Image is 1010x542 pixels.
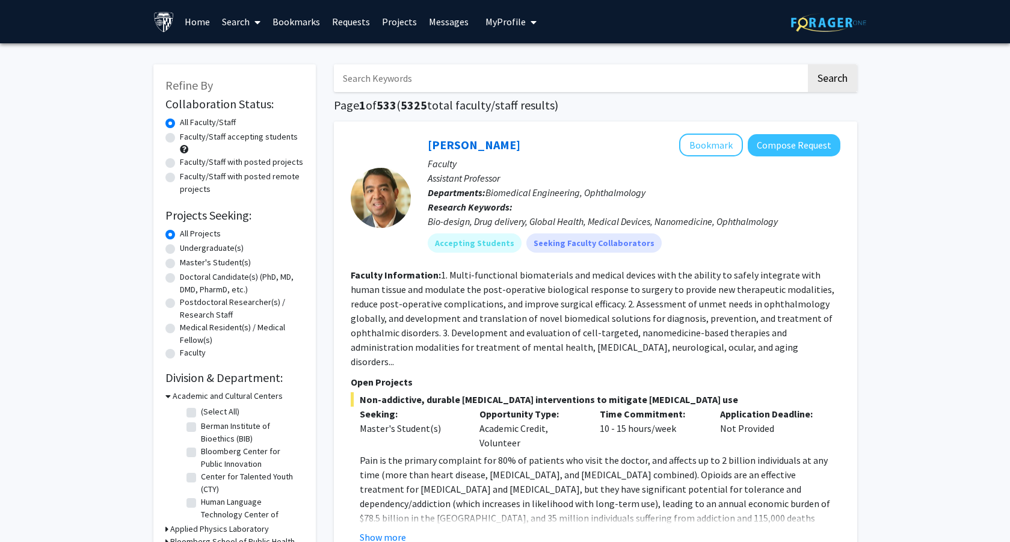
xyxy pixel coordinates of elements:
[376,1,423,43] a: Projects
[326,1,376,43] a: Requests
[428,233,522,253] mat-chip: Accepting Students
[180,227,221,240] label: All Projects
[428,137,520,152] a: [PERSON_NAME]
[180,296,304,321] label: Postdoctoral Researcher(s) / Research Staff
[165,371,304,385] h2: Division & Department:
[173,390,283,402] h3: Academic and Cultural Centers
[180,131,298,143] label: Faculty/Staff accepting students
[479,407,582,421] p: Opportunity Type:
[153,11,174,32] img: Johns Hopkins University Logo
[428,201,513,213] b: Research Keywords:
[679,134,743,156] button: Add Kunal Parikh to Bookmarks
[201,496,301,534] label: Human Language Technology Center of Excellence (HLTCOE)
[485,16,526,28] span: My Profile
[180,116,236,129] label: All Faculty/Staff
[351,375,840,389] p: Open Projects
[428,186,485,199] b: Departments:
[351,392,840,407] span: Non-addictive, durable [MEDICAL_DATA] interventions to mitigate [MEDICAL_DATA] use
[165,78,213,93] span: Refine By
[334,64,806,92] input: Search Keywords
[423,1,475,43] a: Messages
[180,156,303,168] label: Faculty/Staff with posted projects
[266,1,326,43] a: Bookmarks
[165,208,304,223] h2: Projects Seeking:
[180,321,304,346] label: Medical Resident(s) / Medical Fellow(s)
[428,214,840,229] div: Bio-design, Drug delivery, Global Health, Medical Devices, Nanomedicine, Ophthalmology
[201,405,239,418] label: (Select All)
[351,269,441,281] b: Faculty Information:
[351,269,834,368] fg-read-more: 1. Multi-functional biomaterials and medical devices with the ability to safely integrate with hu...
[791,13,866,32] img: ForagerOne Logo
[360,421,462,436] div: Master's Student(s)
[591,407,711,450] div: 10 - 15 hours/week
[179,1,216,43] a: Home
[359,97,366,112] span: 1
[334,98,857,112] h1: Page of ( total faculty/staff results)
[180,242,244,254] label: Undergraduate(s)
[201,445,301,470] label: Bloomberg Center for Public Innovation
[428,171,840,185] p: Assistant Professor
[485,186,645,199] span: Biomedical Engineering, Ophthalmology
[165,97,304,111] h2: Collaboration Status:
[216,1,266,43] a: Search
[720,407,822,421] p: Application Deadline:
[600,407,702,421] p: Time Commitment:
[360,407,462,421] p: Seeking:
[180,170,304,196] label: Faculty/Staff with posted remote projects
[470,407,591,450] div: Academic Credit, Volunteer
[9,488,51,533] iframe: Chat
[201,420,301,445] label: Berman Institute of Bioethics (BIB)
[377,97,396,112] span: 533
[180,346,206,359] label: Faculty
[748,134,840,156] button: Compose Request to Kunal Parikh
[201,470,301,496] label: Center for Talented Youth (CTY)
[180,256,251,269] label: Master's Student(s)
[428,156,840,171] p: Faculty
[526,233,662,253] mat-chip: Seeking Faculty Collaborators
[170,523,269,535] h3: Applied Physics Laboratory
[401,97,427,112] span: 5325
[180,271,304,296] label: Doctoral Candidate(s) (PhD, MD, DMD, PharmD, etc.)
[808,64,857,92] button: Search
[711,407,831,450] div: Not Provided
